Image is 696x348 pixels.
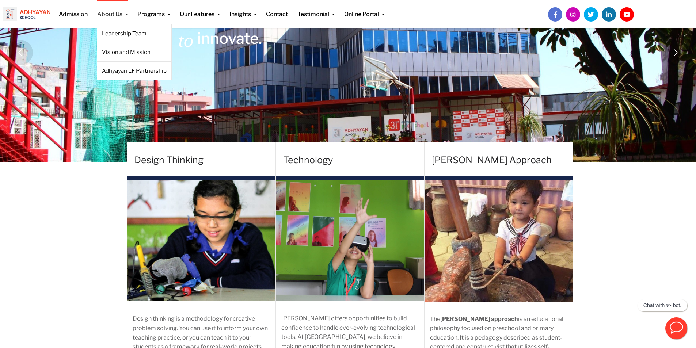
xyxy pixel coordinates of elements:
h4: [PERSON_NAME] Approach [432,144,573,176]
rs-layer: to [178,31,193,49]
p: Chat with अ- bot. [643,302,681,309]
strong: [PERSON_NAME] approach [440,316,518,322]
img: IMG_0153 [276,180,424,301]
h4: Design Thinking [134,144,275,176]
img: top_hero_img.894d7658 [127,180,275,301]
a: Vision and Mission [102,48,167,56]
a: Adhyayan LF Partnership [102,67,167,75]
a: Leadership Team [102,30,167,38]
img: IMG_0483 [425,180,573,302]
h4: Technology [283,144,424,176]
rs-layer: innovate. [197,29,262,47]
